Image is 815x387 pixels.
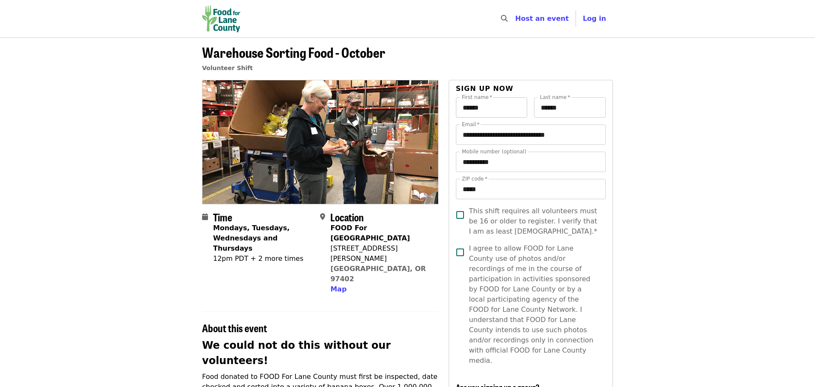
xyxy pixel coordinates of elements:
span: Time [213,209,232,224]
label: Last name [540,95,570,100]
span: Sign up now [456,85,514,93]
i: search icon [501,14,508,23]
i: map-marker-alt icon [320,213,325,221]
span: I agree to allow FOOD for Lane County use of photos and/or recordings of me in the course of part... [469,243,599,366]
img: Warehouse Sorting Food - October organized by Food for Lane County [202,80,438,203]
a: Host an event [515,14,569,23]
strong: Mondays, Tuesdays, Wednesdays and Thursdays [213,224,289,252]
label: First name [462,95,492,100]
button: Map [330,284,346,294]
label: ZIP code [462,176,487,181]
input: Last name [534,97,606,118]
input: ZIP code [456,179,606,199]
strong: FOOD For [GEOGRAPHIC_DATA] [330,224,410,242]
i: calendar icon [202,213,208,221]
img: Food for Lane County - Home [202,5,240,32]
div: [STREET_ADDRESS][PERSON_NAME] [330,243,431,264]
span: This shift requires all volunteers must be 16 or older to register. I verify that I am as least [... [469,206,599,237]
h2: We could not do this without our volunteers! [202,338,438,368]
span: Warehouse Sorting Food - October [202,42,385,62]
input: Mobile number (optional) [456,152,606,172]
label: Email [462,122,480,127]
a: [GEOGRAPHIC_DATA], OR 97402 [330,265,426,283]
input: Search [513,8,520,29]
input: Email [456,124,606,145]
span: Log in [583,14,606,23]
input: First name [456,97,528,118]
label: Mobile number (optional) [462,149,526,154]
a: Volunteer Shift [202,65,253,71]
button: Log in [576,10,613,27]
span: About this event [202,320,267,335]
div: 12pm PDT + 2 more times [213,254,313,264]
span: Location [330,209,364,224]
span: Map [330,285,346,293]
